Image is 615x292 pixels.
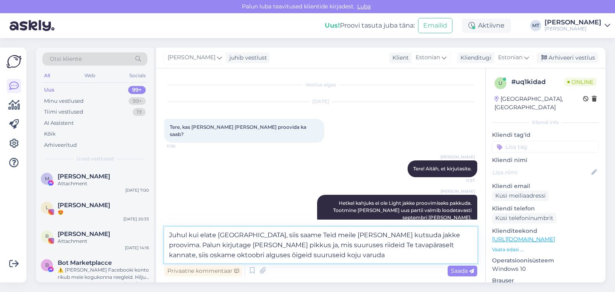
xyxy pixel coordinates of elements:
[128,86,146,94] div: 99+
[123,216,149,222] div: [DATE] 20:33
[325,22,340,29] b: Uus!
[42,70,52,81] div: All
[125,187,149,193] div: [DATE] 7:00
[492,236,555,243] a: [URL][DOMAIN_NAME]
[167,143,197,149] span: 11:36
[45,262,49,268] span: B
[164,81,477,88] div: Vestlus algas
[498,80,502,86] span: u
[44,130,56,138] div: Kõik
[125,245,149,251] div: [DATE] 14:16
[440,188,475,194] span: [PERSON_NAME]
[545,19,610,32] a: [PERSON_NAME][PERSON_NAME]
[58,230,110,238] span: Robin Hunt
[46,204,48,210] span: L
[58,173,110,180] span: Mari-Liis Treimut
[440,154,475,160] span: [PERSON_NAME]
[45,233,49,239] span: R
[45,176,49,182] span: M
[133,108,146,116] div: 19
[492,204,599,213] p: Kliendi telefon
[226,54,267,62] div: juhib vestlust
[530,20,541,31] div: MT
[44,97,84,105] div: Minu vestlused
[492,156,599,164] p: Kliendi nimi
[325,21,415,30] div: Proovi tasuta juba täna:
[58,266,149,281] div: ⚠️ [PERSON_NAME] Facebooki konto rikub meie kogukonna reegleid. Hiljuti on meie süsteem saanud ka...
[44,119,74,127] div: AI Assistent
[58,202,110,209] span: Leele Lahi
[389,54,409,62] div: Klient
[129,97,146,105] div: 99+
[545,26,601,32] div: [PERSON_NAME]
[462,18,511,33] div: Aktiivne
[124,281,149,287] div: [DATE] 20:31
[457,54,491,62] div: Klienditugi
[492,256,599,265] p: Operatsioonisüsteem
[164,98,477,105] div: [DATE]
[498,53,523,62] span: Estonian
[492,265,599,273] p: Windows 10
[492,227,599,235] p: Klienditeekond
[492,168,590,177] input: Lisa nimi
[355,3,373,10] span: Luba
[128,70,147,81] div: Socials
[164,266,242,276] div: Privaatne kommentaar
[537,52,598,63] div: Arhiveeri vestlus
[168,53,215,62] span: [PERSON_NAME]
[83,70,97,81] div: Web
[170,124,307,137] span: Tere, kas [PERSON_NAME] [PERSON_NAME] proovida ka saab?
[511,77,564,87] div: # uq1kidad
[492,119,599,126] div: Kliendi info
[492,182,599,190] p: Kliendi email
[451,267,474,274] span: Saada
[58,238,149,245] div: Attachment
[44,141,77,149] div: Arhiveeritud
[58,209,149,216] div: 😍
[333,200,473,220] span: Hetkel kahjuks ei ole Light jakke proovimiseks pakkuda. Tootmine [PERSON_NAME] uus partii valmib ...
[492,213,557,224] div: Küsi telefoninumbrit
[492,141,599,153] input: Lisa tag
[416,53,440,62] span: Estonian
[58,180,149,187] div: Attachment
[492,276,599,285] p: Brauser
[50,55,82,63] span: Otsi kliente
[6,54,22,69] img: Askly Logo
[545,19,601,26] div: [PERSON_NAME]
[44,108,83,116] div: Tiimi vestlused
[492,190,549,201] div: Küsi meiliaadressi
[418,18,452,33] button: Emailid
[44,86,54,94] div: Uus
[494,95,583,112] div: [GEOGRAPHIC_DATA], [GEOGRAPHIC_DATA]
[413,166,472,172] span: Tere! Aitäh, et kirjutasite.
[564,78,597,86] span: Online
[492,131,599,139] p: Kliendi tag'id
[76,155,114,162] span: Uued vestlused
[164,227,477,263] textarea: Juhul kui elate [GEOGRAPHIC_DATA], siis saame Teid meile [PERSON_NAME] kutsuda jakke proovima. Pa...
[58,259,112,266] span: Bot Marketplacce
[492,246,599,253] p: Vaata edasi ...
[445,178,475,184] span: 11:37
